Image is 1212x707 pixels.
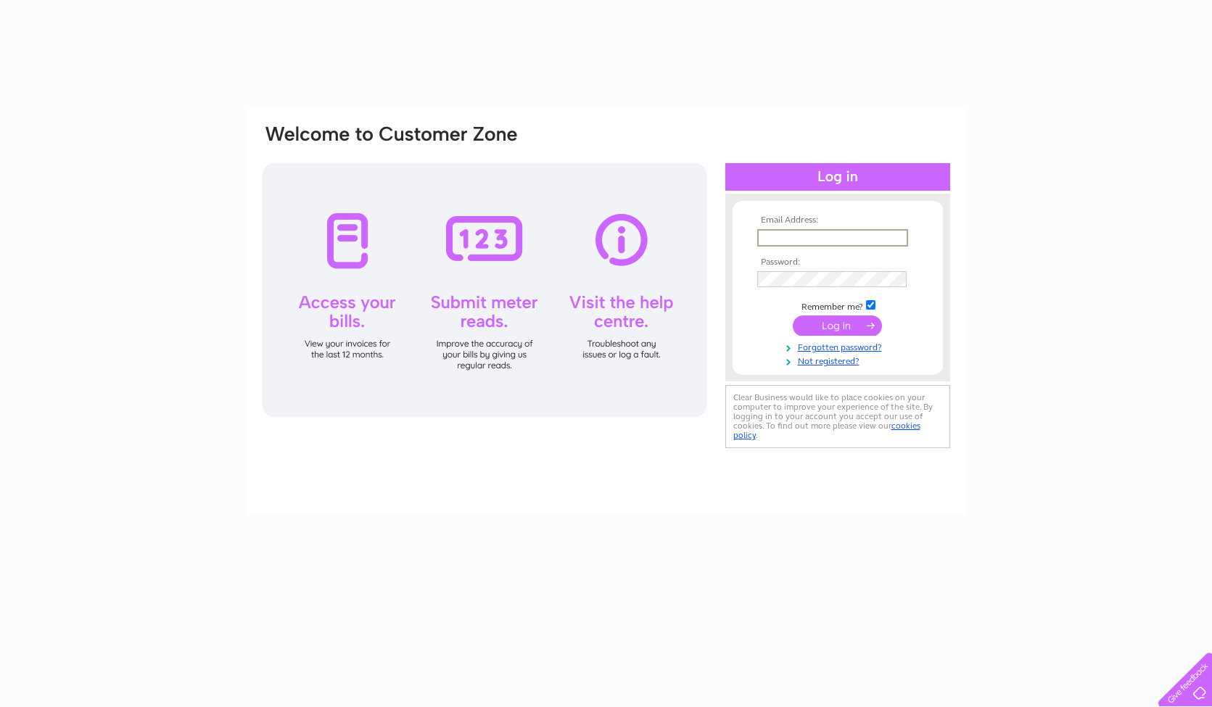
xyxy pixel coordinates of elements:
th: Email Address: [754,215,922,226]
input: Submit [793,315,882,336]
div: Clear Business would like to place cookies on your computer to improve your experience of the sit... [725,385,950,448]
a: cookies policy [733,421,920,440]
a: Forgotten password? [757,339,922,353]
th: Password: [754,257,922,268]
a: Not registered? [757,353,922,367]
td: Remember me? [754,298,922,313]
